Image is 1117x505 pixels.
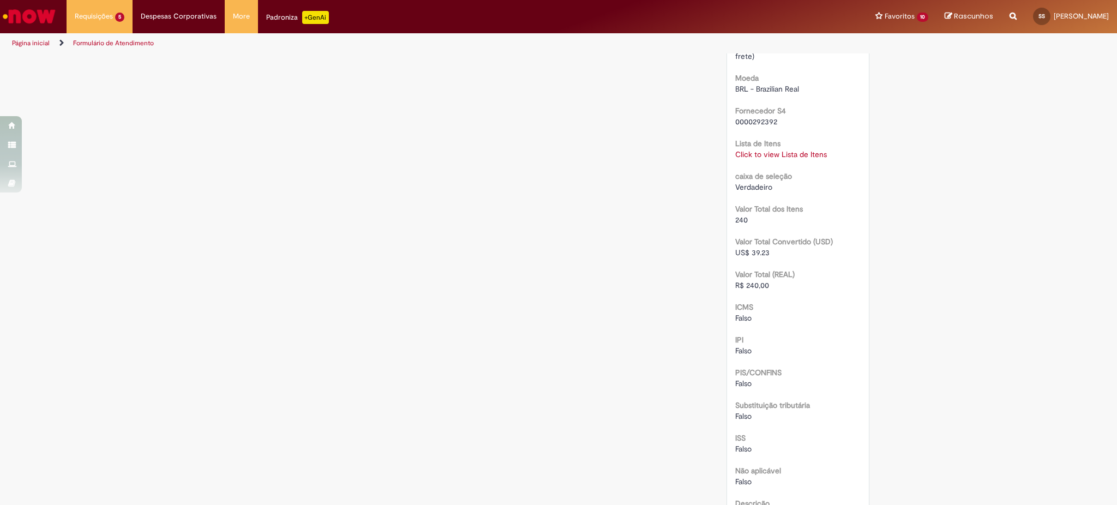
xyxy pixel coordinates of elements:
[12,39,50,47] a: Página inicial
[115,13,124,22] span: 5
[885,11,915,22] span: Favoritos
[735,117,777,127] span: 0000292392
[735,444,752,454] span: Falso
[735,313,752,323] span: Falso
[1038,13,1045,20] span: SS
[735,433,746,443] b: ISS
[917,13,928,22] span: 10
[73,39,154,47] a: Formulário de Atendimento
[735,302,753,312] b: ICMS
[735,400,810,410] b: Substituição tributária
[8,33,736,53] ul: Trilhas de página
[954,11,993,21] span: Rascunhos
[945,11,993,22] a: Rascunhos
[735,215,748,225] span: 240
[735,73,759,83] b: Moeda
[75,11,113,22] span: Requisições
[233,11,250,22] span: More
[735,368,782,377] b: PIS/CONFINS
[735,106,786,116] b: Fornecedor S4
[735,280,769,290] span: R$ 240,00
[735,204,803,214] b: Valor Total dos Itens
[735,182,772,192] span: Verdadeiro
[735,269,795,279] b: Valor Total (REAL)
[735,40,852,61] span: CIF (Fornecedor responsável pelo frete)
[735,466,781,476] b: Não aplicável
[1054,11,1109,21] span: [PERSON_NAME]
[735,477,752,486] span: Falso
[735,237,833,247] b: Valor Total Convertido (USD)
[735,411,752,421] span: Falso
[735,378,752,388] span: Falso
[1,5,57,27] img: ServiceNow
[735,84,799,94] span: BRL - Brazilian Real
[735,335,743,345] b: IPI
[735,248,770,257] span: US$ 39.23
[266,11,329,24] div: Padroniza
[141,11,217,22] span: Despesas Corporativas
[302,11,329,24] p: +GenAi
[735,149,827,159] a: Click to view Lista de Itens
[735,139,780,148] b: Lista de Itens
[735,171,792,181] b: caixa de seleção
[735,346,752,356] span: Falso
